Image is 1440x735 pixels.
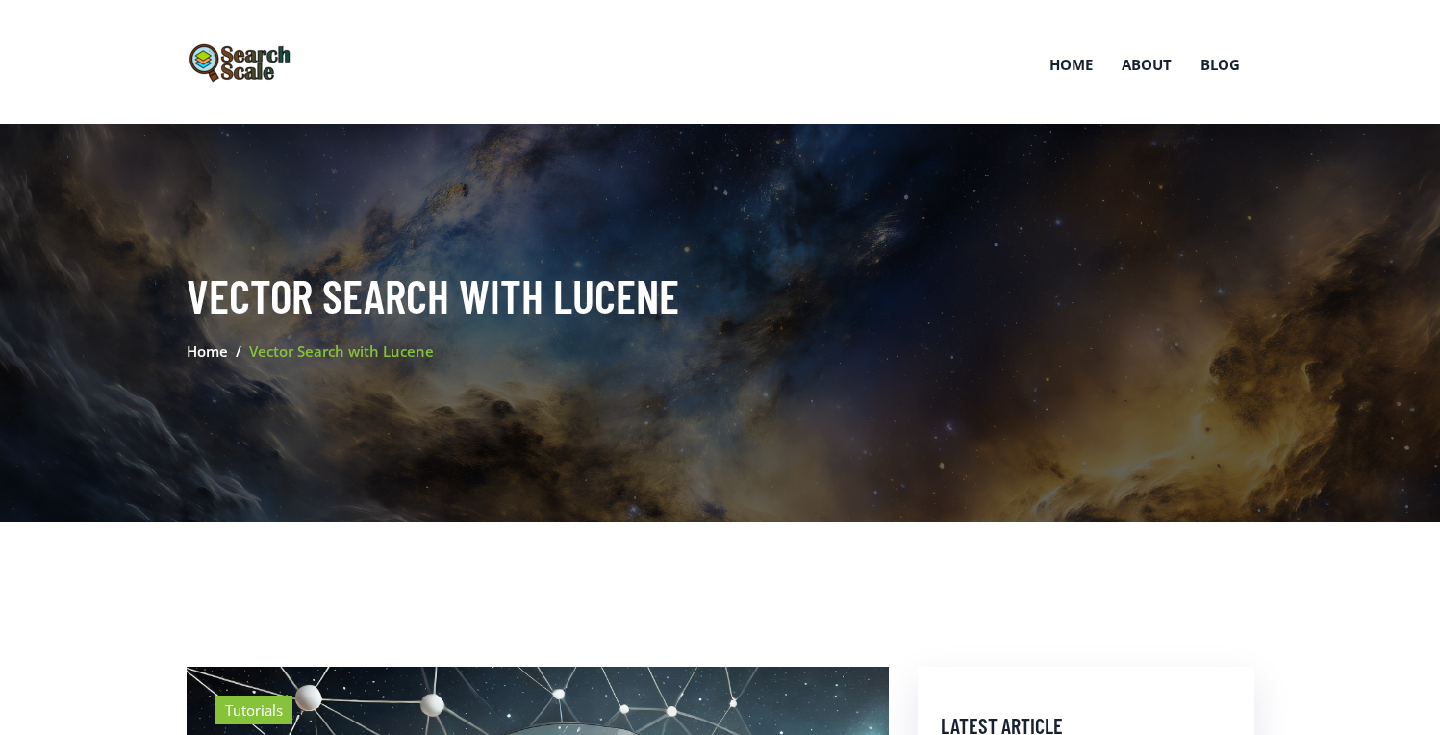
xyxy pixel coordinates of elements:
[1186,14,1254,114] a: Blog
[1035,14,1107,114] a: Home
[187,340,1254,363] nav: breadcrumb
[228,340,434,363] li: Vector Search with Lucene
[187,268,1254,324] h2: Vector Search with Lucene
[187,42,296,83] img: SearchScale
[1107,14,1186,114] a: About
[187,342,228,361] a: Home
[215,696,292,724] div: Tutorials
